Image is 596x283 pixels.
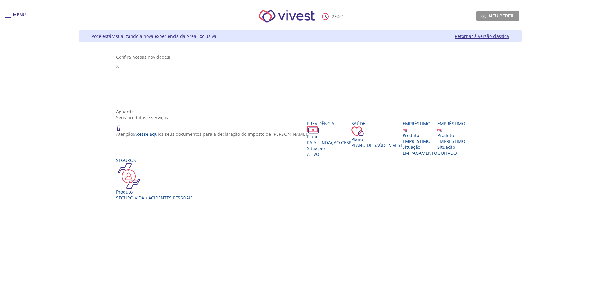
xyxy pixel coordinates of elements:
[437,144,465,150] div: Situação
[437,121,465,156] a: Empréstimo Produto EMPRÉSTIMO Situação QUITADO
[92,33,216,39] div: Você está visualizando a nova experiência da Área Exclusiva
[338,13,343,19] span: 52
[116,157,193,163] div: Seguros
[307,134,351,139] div: Plano
[116,163,142,189] img: ico_seguros.png
[437,128,442,132] img: ico_emprestimo.svg
[437,150,457,156] span: QUITADO
[116,109,485,115] div: Aguarde...
[116,63,119,69] span: X
[403,121,437,156] a: Empréstimo Produto EMPRÉSTIMO Situação EM PAGAMENTO
[437,121,465,126] div: Empréstimo
[116,157,193,201] a: Seguros Produto Seguro Vida / Acidentes Pessoais
[307,151,319,157] span: Ativo
[307,121,351,157] a: Previdência PlanoPAP/Fundação CESP SituaçãoAtivo
[403,150,437,156] span: EM PAGAMENTO
[13,12,26,24] div: Menu
[307,126,319,134] img: ico_dinheiro.png
[437,132,465,138] div: Produto
[437,138,465,144] div: EMPRÉSTIMO
[307,139,351,145] span: PAP/Fundação CESP
[351,121,403,126] div: Saúde
[403,121,437,126] div: Empréstimo
[322,13,344,20] div: :
[134,131,159,137] a: Acesse aqui
[351,136,403,142] div: Plano
[403,144,437,150] div: Situação
[481,14,486,19] img: Meu perfil
[116,189,193,195] div: Produto
[307,121,351,126] div: Previdência
[116,115,485,121] div: Seus produtos e serviços
[403,128,407,132] img: ico_emprestimo.svg
[351,121,403,148] a: Saúde PlanoPlano de Saúde VIVEST
[351,126,364,136] img: ico_coracao.png
[116,131,307,137] p: Atenção! os seus documentos para a declaração do Imposto de [PERSON_NAME]
[403,132,437,138] div: Produto
[489,13,514,19] span: Meu perfil
[116,54,485,60] div: Confira nossas novidades!
[116,121,127,131] img: ico_atencao.png
[476,11,519,21] a: Meu perfil
[252,3,322,30] img: Vivest
[116,195,193,201] div: Seguro Vida / Acidentes Pessoais
[403,138,437,144] div: EMPRÉSTIMO
[74,30,521,283] div: Vivest
[307,145,351,151] div: Situação
[351,142,403,148] span: Plano de Saúde VIVEST
[332,13,337,19] span: 29
[455,33,509,39] a: Retornar à versão clássica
